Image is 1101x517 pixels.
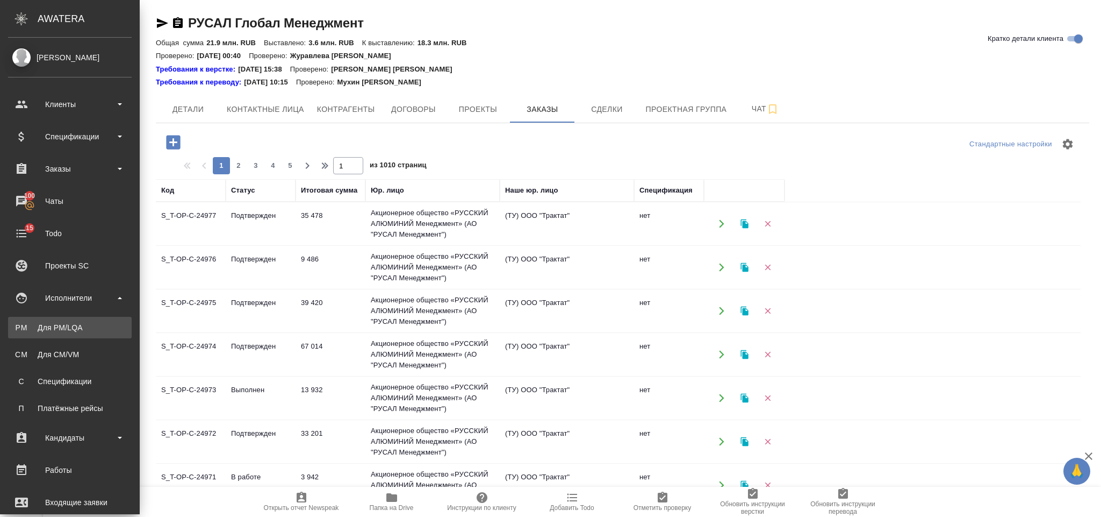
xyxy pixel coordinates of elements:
td: S_T-OP-C-24975 [156,292,226,330]
a: Входящие заявки [3,489,137,516]
button: 5 [282,157,299,174]
span: Настроить таблицу [1055,131,1081,157]
a: РУСАЛ Глобал Менеджмент [188,16,364,30]
div: Нажми, чтобы открыть папку с инструкцией [156,64,238,75]
a: Требования к верстке: [156,64,238,75]
td: Подтвержден [226,292,296,330]
span: 3 [247,160,264,171]
button: Открыть отчет Newspeak [256,487,347,517]
td: Выполнен [226,379,296,417]
td: S_T-OP-C-24973 [156,379,226,417]
div: Итоговая сумма [301,185,357,196]
p: Журавлева [PERSON_NAME] [290,52,399,60]
span: 2 [230,160,247,171]
td: Акционерное общество «РУССКИЙ АЛЮМИНИЙ Менеджмент» (АО "РУСАЛ Менеджмент") [365,202,500,245]
span: Инструкции по клиенту [447,504,516,512]
p: 21.9 млн. RUB [206,39,264,47]
span: 🙏 [1068,460,1086,483]
button: Клонировать [733,257,755,279]
button: Скопировать ссылку [171,17,184,30]
p: 18.3 млн. RUB [418,39,475,47]
div: Платёжные рейсы [13,403,126,414]
div: Для PM/LQA [13,322,126,333]
td: S_T-OP-C-24972 [156,423,226,461]
div: Юр. лицо [371,185,404,196]
td: S_T-OP-C-24971 [156,466,226,504]
td: Акционерное общество «РУССКИЙ АЛЮМИНИЙ Менеджмент» (АО "РУСАЛ Менеджмент") [365,420,500,463]
p: Выставлено: [264,39,308,47]
td: 67 014 [296,336,365,373]
td: 33 201 [296,423,365,461]
td: Акционерное общество «РУССКИЙ АЛЮМИНИЙ Менеджмент» (АО "РУСАЛ Менеджмент") [365,377,500,420]
p: Проверено: [156,52,197,60]
div: Клиенты [8,96,132,112]
span: Детали [162,103,214,116]
div: Исполнители [8,290,132,306]
td: 13 932 [296,379,365,417]
span: 5 [282,160,299,171]
button: Открыть [710,213,732,235]
div: Работы [8,462,132,478]
button: Клонировать [733,213,755,235]
span: Кратко детали клиента [988,33,1063,44]
div: Спецификации [13,376,126,387]
td: Подтвержден [226,423,296,461]
p: [DATE] 00:40 [197,52,249,60]
td: (ТУ) ООО "Трактат" [500,205,634,243]
p: [DATE] 15:38 [238,64,290,75]
td: 3 942 [296,466,365,504]
td: Подтвержден [226,249,296,286]
td: (ТУ) ООО "Трактат" [500,292,634,330]
div: Спецификация [639,185,693,196]
button: Добавить Todo [527,487,617,517]
button: Удалить [757,474,779,497]
a: Требования к переводу: [156,77,244,88]
td: 35 478 [296,205,365,243]
td: нет [634,379,704,417]
a: Работы [3,457,137,484]
td: нет [634,466,704,504]
button: Открыть [710,344,732,366]
td: Акционерное общество «РУССКИЙ АЛЮМИНИЙ Менеджмент» (АО "РУСАЛ Менеджмент") [365,333,500,376]
span: Добавить Todo [550,504,594,512]
span: Обновить инструкции верстки [714,500,791,515]
p: К выставлению: [362,39,418,47]
div: Чаты [8,193,132,209]
button: 3 [247,157,264,174]
td: нет [634,249,704,286]
a: PMДля PM/LQA [8,317,132,338]
button: 4 [264,157,282,174]
a: ППлатёжные рейсы [8,398,132,419]
button: Отметить проверку [617,487,708,517]
span: Заказы [516,103,568,116]
p: Проверено: [290,64,332,75]
div: Кандидаты [8,430,132,446]
td: (ТУ) ООО "Трактат" [500,423,634,461]
td: 9 486 [296,249,365,286]
td: Подтвержден [226,336,296,373]
div: Проекты SC [8,258,132,274]
span: Чат [739,102,791,116]
button: Обновить инструкции верстки [708,487,798,517]
td: (ТУ) ООО "Трактат" [500,379,634,417]
button: Клонировать [733,431,755,453]
button: 🙏 [1063,458,1090,485]
span: Контактные лица [227,103,304,116]
div: AWATERA [38,8,140,30]
button: Открыть [710,387,732,409]
span: Контрагенты [317,103,375,116]
button: Удалить [757,387,779,409]
button: Клонировать [733,300,755,322]
button: Клонировать [733,474,755,497]
button: Удалить [757,257,779,279]
button: Добавить проект [159,131,188,153]
span: Папка на Drive [370,504,414,512]
button: Клонировать [733,387,755,409]
a: 15Todo [3,220,137,247]
td: S_T-OP-C-24977 [156,205,226,243]
div: Заказы [8,161,132,177]
span: Договоры [387,103,439,116]
a: ССпецификации [8,371,132,392]
button: Скопировать ссылку для ЯМессенджера [156,17,169,30]
p: [DATE] 10:15 [244,77,296,88]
